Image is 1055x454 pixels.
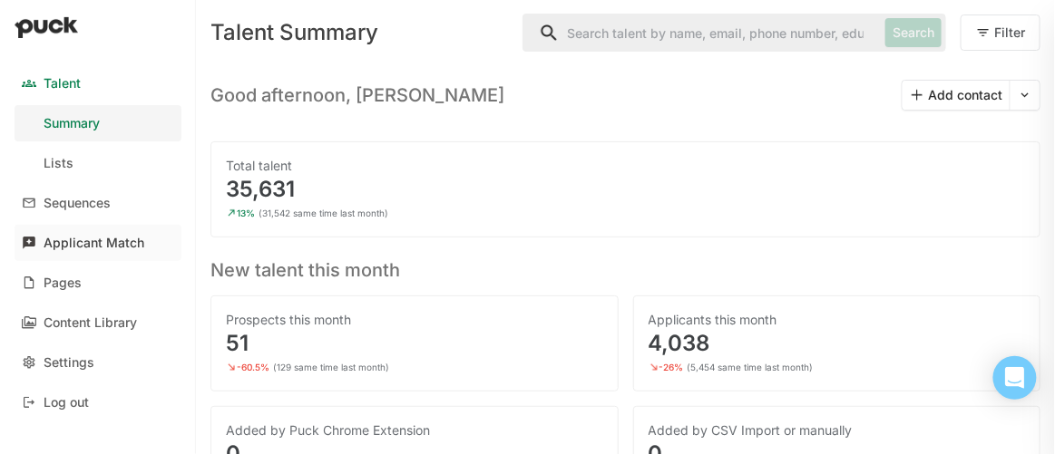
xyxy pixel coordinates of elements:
[688,362,814,372] div: (5,454 same time last month)
[226,311,603,329] div: Prospects this month
[15,145,181,181] a: Lists
[44,236,144,251] div: Applicant Match
[237,208,255,218] div: 13%
[15,65,181,101] a: Talent
[44,76,81,92] div: Talent
[903,81,1010,110] button: Add contact
[15,344,181,381] a: Settings
[226,179,1025,200] div: 35,631
[15,225,181,261] a: Applicant Match
[649,421,1026,440] div: Added by CSV Import or manually
[226,157,1025,175] div: Total talent
[44,196,111,211] div: Sequences
[259,208,388,218] div: (31,542 same time last month)
[44,116,100,131] div: Summary
[273,362,389,372] div: (129 same time last month)
[226,333,603,354] div: 51
[237,362,269,372] div: -60.5%
[210,84,504,106] h3: Good afternoon, [PERSON_NAME]
[993,356,1037,400] div: Open Intercom Messenger
[210,252,1040,281] h3: New talent this month
[649,333,1026,354] div: 4,038
[15,304,181,341] a: Content Library
[523,14,878,51] input: Search
[44,275,82,291] div: Pages
[44,395,89,411] div: Log out
[44,156,73,171] div: Lists
[649,311,1026,329] div: Applicants this month
[15,105,181,141] a: Summary
[226,421,603,440] div: Added by Puck Chrome Extension
[44,355,94,371] div: Settings
[44,315,137,331] div: Content Library
[15,265,181,301] a: Pages
[659,362,684,372] div: -26%
[961,14,1040,51] button: Filter
[210,22,508,43] div: Talent Summary
[15,185,181,221] a: Sequences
